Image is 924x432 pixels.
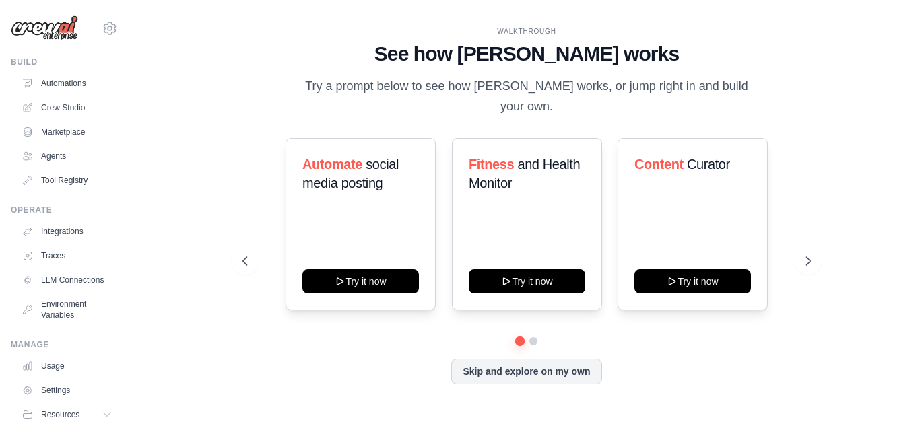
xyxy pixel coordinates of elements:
[302,157,399,190] span: social media posting
[16,269,118,291] a: LLM Connections
[469,157,580,190] span: and Health Monitor
[16,170,118,191] a: Tool Registry
[634,269,751,293] button: Try it now
[16,404,118,425] button: Resources
[469,157,514,172] span: Fitness
[11,339,118,350] div: Manage
[469,269,585,293] button: Try it now
[302,269,419,293] button: Try it now
[16,121,118,143] a: Marketplace
[16,380,118,401] a: Settings
[451,359,601,384] button: Skip and explore on my own
[16,145,118,167] a: Agents
[300,77,753,116] p: Try a prompt below to see how [PERSON_NAME] works, or jump right in and build your own.
[687,157,730,172] span: Curator
[302,157,362,172] span: Automate
[11,15,78,41] img: Logo
[16,245,118,266] a: Traces
[242,42,812,66] h1: See how [PERSON_NAME] works
[16,221,118,242] a: Integrations
[242,26,812,36] div: WALKTHROUGH
[634,157,684,172] span: Content
[16,97,118,118] a: Crew Studio
[16,355,118,377] a: Usage
[16,73,118,94] a: Automations
[11,205,118,215] div: Operate
[11,57,118,67] div: Build
[41,409,79,420] span: Resources
[16,293,118,326] a: Environment Variables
